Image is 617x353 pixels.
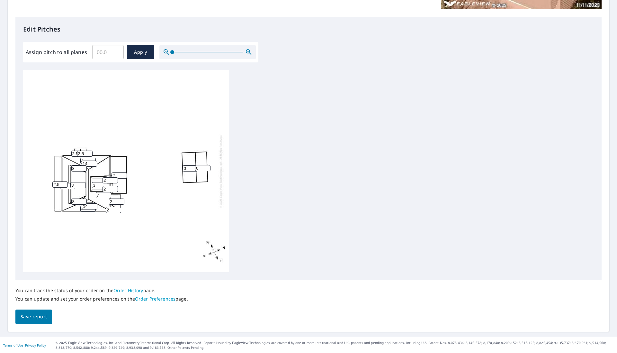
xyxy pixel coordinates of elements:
p: Edit Pitches [23,24,594,34]
p: © 2025 Eagle View Technologies, Inc. and Pictometry International Corp. All Rights Reserved. Repo... [56,340,614,350]
p: You can track the status of your order on the page. [15,288,188,293]
a: Privacy Policy [25,343,46,348]
p: | [3,343,46,347]
span: Apply [132,48,149,56]
input: 00.0 [92,43,124,61]
a: Terms of Use [3,343,23,348]
a: Order History [113,287,143,293]
a: Order Preferences [135,296,175,302]
button: Apply [127,45,154,59]
label: Assign pitch to all planes [26,48,87,56]
button: Save report [15,310,52,324]
span: Save report [21,313,47,321]
p: You can update and set your order preferences on the page. [15,296,188,302]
